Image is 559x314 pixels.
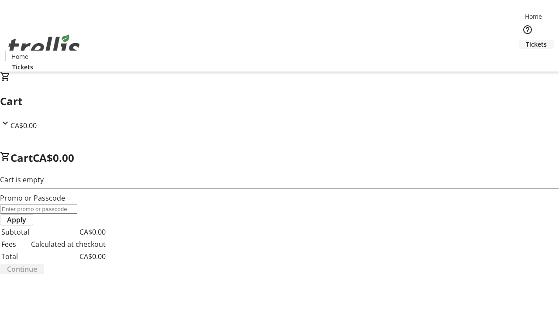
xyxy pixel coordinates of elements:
[519,49,536,66] button: Cart
[1,251,30,262] td: Total
[31,226,106,238] td: CA$0.00
[5,62,40,72] a: Tickets
[519,12,547,21] a: Home
[1,226,30,238] td: Subtotal
[12,62,33,72] span: Tickets
[11,52,28,61] span: Home
[526,40,547,49] span: Tickets
[7,215,26,225] span: Apply
[519,40,554,49] a: Tickets
[5,25,83,68] img: Orient E2E Organization PFy9B383RV's Logo
[519,21,536,38] button: Help
[31,251,106,262] td: CA$0.00
[31,239,106,250] td: Calculated at checkout
[33,150,74,165] span: CA$0.00
[6,52,34,61] a: Home
[10,121,37,130] span: CA$0.00
[525,12,542,21] span: Home
[1,239,30,250] td: Fees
